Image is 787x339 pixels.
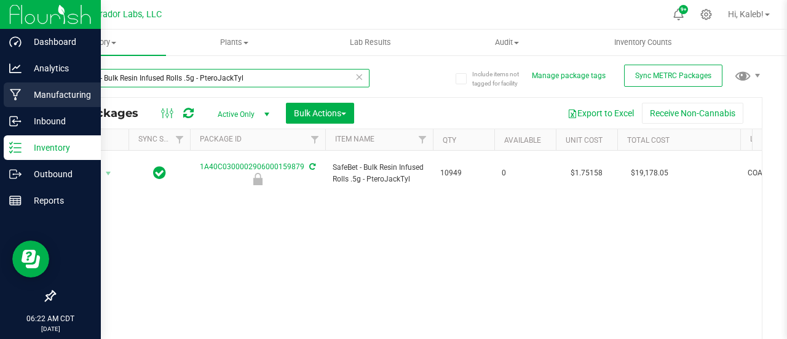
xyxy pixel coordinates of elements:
[54,69,370,87] input: Search Package ID, Item Name, SKU, Lot or Part Number...
[625,164,674,182] span: $19,178.05
[556,151,617,196] td: $1.75158
[303,30,439,55] a: Lab Results
[532,71,606,81] button: Manage package tags
[170,129,190,150] a: Filter
[166,30,303,55] a: Plants
[728,9,764,19] span: Hi, Kaleb!
[138,135,186,143] a: Sync Status
[438,30,575,55] a: Audit
[635,71,711,80] span: Sync METRC Packages
[22,34,95,49] p: Dashboard
[6,313,95,324] p: 06:22 AM CDT
[698,9,714,20] div: Manage settings
[167,37,302,48] span: Plants
[439,37,574,48] span: Audit
[22,114,95,129] p: Inbound
[624,65,722,87] button: Sync METRC Packages
[9,115,22,127] inline-svg: Inbound
[333,37,408,48] span: Lab Results
[335,135,374,143] a: Item Name
[153,164,166,181] span: In Sync
[333,162,425,185] span: SafeBet - Bulk Resin Infused Rolls .5g - PteroJackTyl
[89,9,162,20] span: Curador Labs, LLC
[413,129,433,150] a: Filter
[22,87,95,102] p: Manufacturing
[9,142,22,154] inline-svg: Inventory
[642,103,743,124] button: Receive Non-Cannabis
[598,37,689,48] span: Inventory Counts
[305,129,325,150] a: Filter
[502,167,548,179] span: 0
[566,136,603,145] a: Unit Cost
[188,173,327,185] div: COA Test Passed
[9,36,22,48] inline-svg: Dashboard
[355,69,363,85] span: Clear
[200,162,304,171] a: 1A40C0300002906000159879
[9,194,22,207] inline-svg: Reports
[22,61,95,76] p: Analytics
[440,167,487,179] span: 10949
[307,162,315,171] span: Sync from Compliance System
[64,106,151,120] span: All Packages
[9,89,22,101] inline-svg: Manufacturing
[22,167,95,181] p: Outbound
[9,168,22,180] inline-svg: Outbound
[575,30,711,55] a: Inventory Counts
[560,103,642,124] button: Export to Excel
[6,324,95,333] p: [DATE]
[681,7,686,12] span: 9+
[504,136,541,145] a: Available
[200,135,242,143] a: Package ID
[443,136,456,145] a: Qty
[472,70,534,88] span: Include items not tagged for facility
[12,241,49,277] iframe: Resource center
[9,62,22,74] inline-svg: Analytics
[101,165,116,182] span: select
[294,108,346,118] span: Bulk Actions
[22,140,95,155] p: Inventory
[22,193,95,208] p: Reports
[286,103,354,124] button: Bulk Actions
[627,136,670,145] a: Total Cost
